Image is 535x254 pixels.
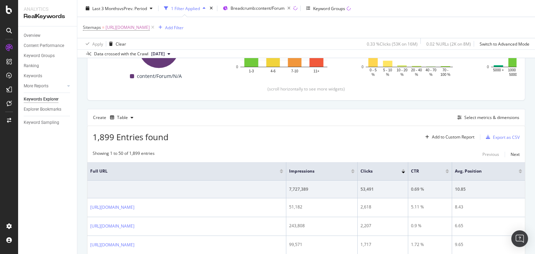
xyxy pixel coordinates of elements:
div: 1,717 [360,241,405,248]
div: Next [511,151,520,157]
span: Sitemaps [83,24,101,30]
text: 0 [487,65,489,69]
div: Keyword Groups [313,5,345,11]
div: 5.11 % [411,204,449,210]
div: Clear [116,41,126,47]
div: Add Filter [165,24,184,30]
span: Avg. Position [455,168,508,174]
text: 100 % [441,73,450,77]
text: 11+ [313,69,319,73]
text: 5000 + [493,68,504,72]
div: Switch to Advanced Mode [480,41,529,47]
text: 5 - 10 [383,68,392,72]
button: Next [511,150,520,159]
text: 0 - 5 [370,68,377,72]
div: Explorer Bookmarks [24,106,61,113]
div: 51,182 [289,204,355,210]
div: Export as CSV [493,134,520,140]
div: 2,207 [360,223,405,229]
span: Impressions [289,168,341,174]
text: 0 [362,65,364,69]
div: Ranking [24,62,39,70]
a: Explorer Bookmarks [24,106,72,113]
text: % [401,73,404,77]
div: 99,571 [289,241,355,248]
div: (scroll horizontally to see more widgets) [96,86,517,92]
text: % [386,73,389,77]
div: RealKeywords [24,13,71,21]
span: 2025 Apr. 7th [151,51,165,57]
div: Content Performance [24,42,64,49]
div: 243,808 [289,223,355,229]
a: [URL][DOMAIN_NAME] [90,223,134,230]
button: Add to Custom Report [422,132,474,143]
div: Showing 1 to 50 of 1,899 entries [93,150,155,159]
text: % [372,73,375,77]
a: Keywords [24,72,72,80]
a: Ranking [24,62,72,70]
span: Clicks [360,168,391,174]
text: % [429,73,433,77]
div: 1 Filter Applied [171,5,200,11]
text: % [415,73,418,77]
button: 1 Filter Applied [161,3,208,14]
a: Keyword Groups [24,52,72,59]
div: times [208,5,214,12]
button: Breadcrumb:content/Forum [220,3,293,14]
div: Keywords Explorer [24,96,59,103]
div: Keywords [24,72,42,80]
div: Overview [24,32,40,39]
a: [URL][DOMAIN_NAME] [90,241,134,248]
a: Content Performance [24,42,72,49]
button: Previous [482,150,499,159]
div: Create [93,112,136,123]
text: 1000 - [508,68,518,72]
text: 10 - 20 [397,68,408,72]
span: 1,899 Entries found [93,131,169,143]
div: Add to Custom Report [432,135,474,139]
div: 0.9 % [411,223,449,229]
div: More Reports [24,82,48,90]
text: 1-3 [249,69,254,73]
text: 40 - 70 [426,68,437,72]
div: 8.43 [455,204,522,210]
button: Keyword Groups [303,3,354,14]
div: Keyword Groups [24,52,55,59]
span: [URL][DOMAIN_NAME] [106,23,150,32]
text: 5000 [509,73,517,77]
text: 7-10 [291,69,298,73]
text: 70 - [442,68,448,72]
button: Add Filter [156,23,184,32]
div: 0.69 % [411,186,449,192]
div: Select metrics & dimensions [464,114,519,120]
button: [DATE] [148,50,173,58]
span: Breadcrumb: content/Forum [231,5,285,11]
div: Analytics [24,6,71,13]
div: Data crossed with the Crawl [94,51,148,57]
span: vs Prev. Period [119,5,147,11]
div: 6.65 [455,223,522,229]
div: 0.33 % Clicks ( 53K on 16M ) [367,41,418,47]
div: Previous [482,151,499,157]
div: 9.65 [455,241,522,248]
span: Last 3 Months [92,5,119,11]
text: 0 [236,65,238,69]
span: Full URL [90,168,269,174]
span: content/Forum/N/A [137,72,182,80]
div: Apply [92,41,103,47]
a: [URL][DOMAIN_NAME] [90,204,134,211]
button: Table [107,112,136,123]
button: Apply [83,38,103,49]
div: 1.72 % [411,241,449,248]
button: Last 3 MonthsvsPrev. Period [83,3,155,14]
div: 0.02 % URLs ( 2K on 8M ) [426,41,471,47]
a: Overview [24,32,72,39]
a: Keywords Explorer [24,96,72,103]
span: CTR [411,168,435,174]
div: Open Intercom Messenger [511,230,528,247]
a: Keyword Sampling [24,119,72,126]
div: 53,491 [360,186,405,192]
text: 4-6 [271,69,276,73]
text: 20 - 40 [411,68,422,72]
a: More Reports [24,82,65,90]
